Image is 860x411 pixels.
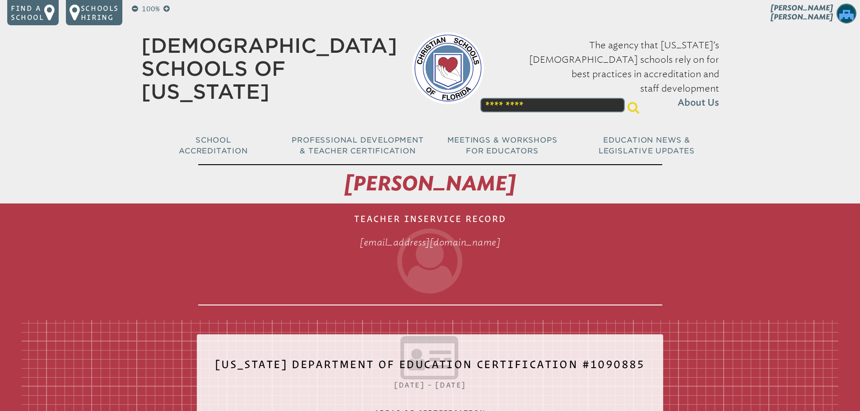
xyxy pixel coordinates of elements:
[140,4,162,14] p: 100%
[678,96,719,110] span: About Us
[11,4,44,22] p: Find a school
[837,4,856,23] img: 49a54f7e02998ca6e2af28b0999cb579
[599,136,695,155] span: Education News & Legislative Updates
[292,136,423,155] span: Professional Development & Teacher Certification
[771,4,833,21] span: [PERSON_NAME] [PERSON_NAME]
[412,32,484,104] img: csf-logo-web-colors.png
[198,207,662,305] h1: Teacher Inservice Record
[447,136,558,155] span: Meetings & Workshops for Educators
[141,34,397,103] a: [DEMOGRAPHIC_DATA] Schools of [US_STATE]
[179,136,247,155] span: School Accreditation
[215,352,645,383] h2: [US_STATE] Department of Education Certification #1090885
[81,4,119,22] p: Schools Hiring
[344,171,516,196] span: [PERSON_NAME]
[394,381,466,389] span: [DATE] – [DATE]
[498,38,719,110] p: The agency that [US_STATE]’s [DEMOGRAPHIC_DATA] schools rely on for best practices in accreditati...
